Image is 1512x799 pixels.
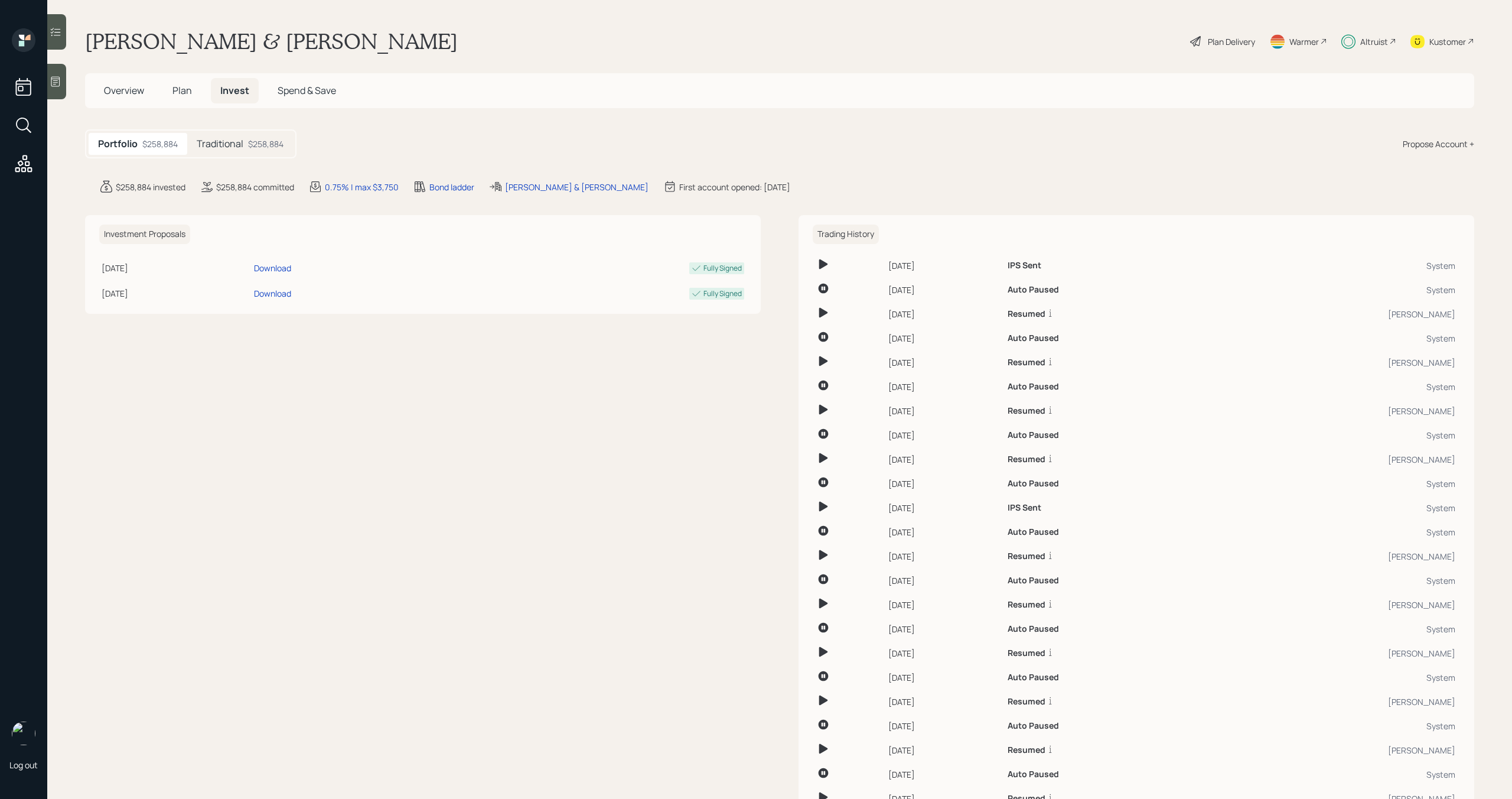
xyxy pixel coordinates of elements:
[1210,356,1455,369] div: [PERSON_NAME]
[1208,35,1255,48] div: Plan Delivery
[1210,453,1455,466] div: [PERSON_NAME]
[679,181,790,193] div: First account opened: [DATE]
[85,28,458,54] h1: [PERSON_NAME] & [PERSON_NAME]
[220,84,249,97] span: Invest
[1008,769,1059,779] h6: Auto Paused
[216,181,294,193] div: $258,884 committed
[1210,671,1455,684] div: System
[197,138,243,150] h5: Traditional
[1008,697,1045,707] h6: Resumed
[505,181,649,193] div: [PERSON_NAME] & [PERSON_NAME]
[888,502,999,514] div: [DATE]
[703,263,742,274] div: Fully Signed
[12,722,35,745] img: michael-russo-headshot.png
[703,288,742,299] div: Fully Signed
[1210,332,1455,345] div: System
[102,287,249,300] div: [DATE]
[1210,623,1455,635] div: System
[888,550,999,563] div: [DATE]
[888,768,999,781] div: [DATE]
[102,262,249,274] div: [DATE]
[1210,381,1455,393] div: System
[1008,309,1045,319] h6: Resumed
[98,138,138,150] h5: Portfolio
[1210,696,1455,708] div: [PERSON_NAME]
[142,138,178,150] div: $258,884
[888,332,999,345] div: [DATE]
[1008,527,1059,537] h6: Auto Paused
[254,262,291,274] div: Download
[1210,526,1455,538] div: System
[104,84,144,97] span: Overview
[888,259,999,272] div: [DATE]
[1210,744,1455,756] div: [PERSON_NAME]
[888,478,999,490] div: [DATE]
[1210,405,1455,417] div: [PERSON_NAME]
[1008,551,1045,561] h6: Resumed
[1008,333,1059,343] h6: Auto Paused
[888,356,999,369] div: [DATE]
[888,381,999,393] div: [DATE]
[1210,502,1455,514] div: System
[888,623,999,635] div: [DATE]
[1008,261,1041,271] h6: IPS Sent
[1008,721,1059,731] h6: Auto Paused
[888,405,999,417] div: [DATE]
[1008,430,1059,440] h6: Auto Paused
[1210,768,1455,781] div: System
[888,284,999,296] div: [DATE]
[325,181,399,193] div: 0.75% | max $3,750
[888,696,999,708] div: [DATE]
[1008,673,1059,683] h6: Auto Paused
[888,744,999,756] div: [DATE]
[888,526,999,538] div: [DATE]
[888,647,999,660] div: [DATE]
[888,429,999,441] div: [DATE]
[1008,503,1041,513] h6: IPS Sent
[1210,429,1455,441] div: System
[116,181,185,193] div: $258,884 invested
[1210,259,1455,272] div: System
[1008,745,1045,755] h6: Resumed
[248,138,283,150] div: $258,884
[172,84,192,97] span: Plan
[1210,550,1455,563] div: [PERSON_NAME]
[888,574,999,587] div: [DATE]
[1008,406,1045,416] h6: Resumed
[254,287,291,300] div: Download
[1008,479,1059,489] h6: Auto Paused
[1360,35,1388,48] div: Altruist
[1210,720,1455,732] div: System
[1008,600,1045,610] h6: Resumed
[888,599,999,611] div: [DATE]
[278,84,336,97] span: Spend & Save
[1008,576,1059,586] h6: Auto Paused
[1008,624,1059,634] h6: Auto Paused
[1210,284,1455,296] div: System
[1008,454,1045,465] h6: Resumed
[1008,648,1045,658] h6: Resumed
[1008,285,1059,295] h6: Auto Paused
[888,308,999,320] div: [DATE]
[1210,478,1455,490] div: System
[99,225,190,244] h6: Investment Proposals
[1008,358,1045,368] h6: Resumed
[1429,35,1466,48] div: Kustomer
[888,453,999,466] div: [DATE]
[1210,308,1455,320] div: [PERSON_NAME]
[1403,138,1474,150] div: Propose Account +
[888,720,999,732] div: [DATE]
[1210,647,1455,660] div: [PERSON_NAME]
[429,181,474,193] div: Bond ladder
[813,225,879,244] h6: Trading History
[1210,599,1455,611] div: [PERSON_NAME]
[888,671,999,684] div: [DATE]
[1210,574,1455,587] div: System
[1289,35,1319,48] div: Warmer
[9,759,38,771] div: Log out
[1008,382,1059,392] h6: Auto Paused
